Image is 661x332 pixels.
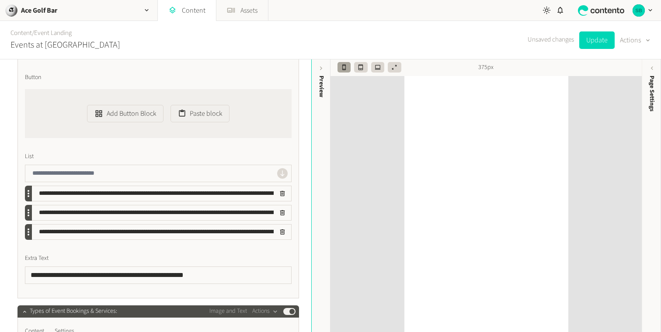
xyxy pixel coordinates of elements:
span: Page Settings [647,76,657,111]
span: 375px [478,63,494,72]
button: Update [579,31,615,49]
a: Event Landing [34,28,72,38]
a: Content [10,28,32,38]
button: Actions [620,31,651,49]
div: Preview [317,76,326,97]
span: Button [25,73,41,82]
span: Extra Text [25,254,49,263]
button: Add Button Block [87,105,163,122]
button: Actions [252,306,278,317]
button: Paste block [170,105,230,122]
span: Unsaved changes [528,35,574,45]
span: Image and Text [209,307,247,316]
span: Types of Event Bookings & Services: [30,307,117,316]
span: List [25,152,34,161]
img: Ace Golf Bar [5,4,17,17]
span: / [32,28,34,38]
img: Sabrina Benoit [633,4,645,17]
h2: Events at [GEOGRAPHIC_DATA] [10,38,120,52]
h2: Ace Golf Bar [21,5,57,16]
